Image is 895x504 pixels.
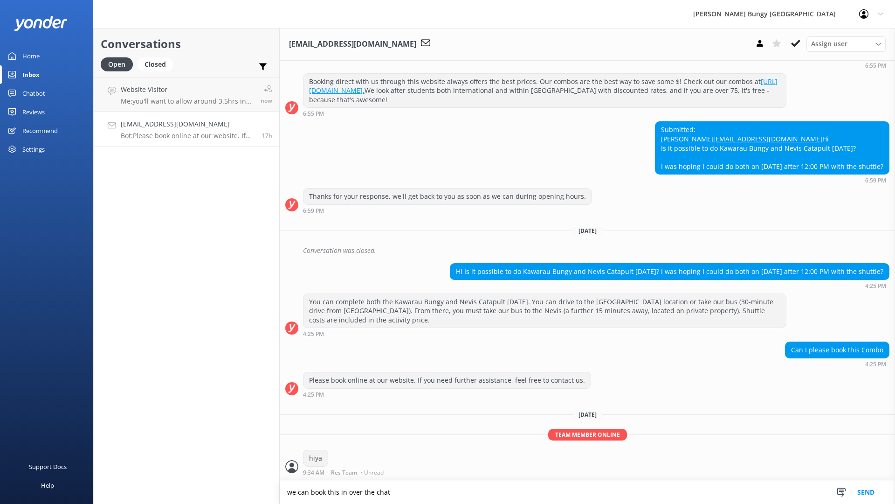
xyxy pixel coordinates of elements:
[303,372,591,388] div: Please book online at our website. If you need further assistance, feel free to contact us.
[14,16,68,31] img: yonder-white-logo.png
[261,97,272,105] span: Sep 13 2025 09:34am (UTC +12:00) Pacific/Auckland
[303,243,889,259] div: Conversation was closed.
[22,47,40,65] div: Home
[303,207,592,214] div: Sep 11 2025 06:59pm (UTC +12:00) Pacific/Auckland
[865,63,886,69] strong: 6:55 PM
[303,330,786,337] div: Sep 12 2025 04:25pm (UTC +12:00) Pacific/Auckland
[285,243,889,259] div: 2025-09-11T20:22:29.076
[573,227,602,235] span: [DATE]
[303,469,386,476] div: Sep 13 2025 09:34am (UTC +12:00) Pacific/Auckland
[280,481,895,504] textarea: we can book this in over the chat
[309,77,778,95] a: [URL][DOMAIN_NAME].
[865,362,886,367] strong: 4:25 PM
[22,140,45,159] div: Settings
[785,361,889,367] div: Sep 12 2025 04:25pm (UTC +12:00) Pacific/Auckland
[94,112,279,147] a: [EMAIL_ADDRESS][DOMAIN_NAME]Bot:Please book online at our website. If you need further assistance...
[331,470,357,476] span: Res Team
[22,121,58,140] div: Recommend
[289,38,416,50] h3: [EMAIL_ADDRESS][DOMAIN_NAME]
[811,39,847,49] span: Assign user
[121,132,255,140] p: Bot: Please book online at our website. If you need further assistance, feel free to contact us.
[121,97,254,105] p: Me: you'll want to allow around 3.5hrs in total
[803,62,889,69] div: Sep 11 2025 06:55pm (UTC +12:00) Pacific/Auckland
[303,208,324,214] strong: 6:59 PM
[303,470,324,476] strong: 9:34 AM
[303,110,786,117] div: Sep 11 2025 06:55pm (UTC +12:00) Pacific/Auckland
[121,84,254,95] h4: Website Visitor
[22,103,45,121] div: Reviews
[22,65,40,84] div: Inbox
[262,132,272,140] span: Sep 12 2025 04:25pm (UTC +12:00) Pacific/Auckland
[785,342,889,358] div: Can I please book this Combo
[865,178,886,183] strong: 6:59 PM
[848,481,883,504] button: Send
[303,189,592,204] div: Thanks for your response, we'll get back to you as soon as we can during opening hours.
[138,57,173,71] div: Closed
[713,134,822,143] a: [EMAIL_ADDRESS][DOMAIN_NAME]
[573,411,602,419] span: [DATE]
[303,74,786,108] div: Booking direct with us through this website always offers the best prices. Our combos are the bes...
[655,177,889,183] div: Sep 11 2025 06:59pm (UTC +12:00) Pacific/Auckland
[655,122,889,174] div: Submitted: [PERSON_NAME] Hi Is it possible to do Kawarau Bungy and Nevis Catapult [DATE]? I was h...
[101,57,133,71] div: Open
[548,429,627,441] span: Team member online
[41,476,54,495] div: Help
[29,457,67,476] div: Support Docs
[101,35,272,53] h2: Conversations
[450,282,889,289] div: Sep 12 2025 04:25pm (UTC +12:00) Pacific/Auckland
[303,392,324,398] strong: 4:25 PM
[450,264,889,280] div: Hi Is it possible to do Kawarau Bungy and Nevis Catapult [DATE]? I was hoping I could do both on ...
[94,77,279,112] a: Website VisitorMe:you'll want to allow around 3.5hrs in totalnow
[22,84,45,103] div: Chatbot
[303,331,324,337] strong: 4:25 PM
[360,470,384,476] span: • Unread
[865,283,886,289] strong: 4:25 PM
[101,59,138,69] a: Open
[121,119,255,129] h4: [EMAIL_ADDRESS][DOMAIN_NAME]
[303,450,328,466] div: hiya
[303,294,786,328] div: You can complete both the Kawarau Bungy and Nevis Catapult [DATE]. You can drive to the [GEOGRAPH...
[806,36,886,51] div: Assign User
[303,111,324,117] strong: 6:55 PM
[138,59,178,69] a: Closed
[303,391,591,398] div: Sep 12 2025 04:25pm (UTC +12:00) Pacific/Auckland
